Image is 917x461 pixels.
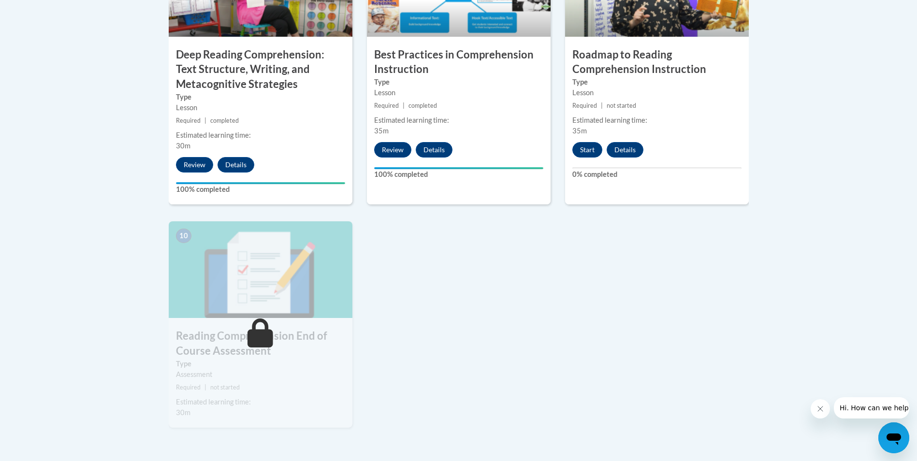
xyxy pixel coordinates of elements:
[176,184,345,195] label: 100% completed
[607,102,636,109] span: not started
[210,384,240,391] span: not started
[572,87,742,98] div: Lesson
[374,167,543,169] div: Your progress
[176,359,345,369] label: Type
[572,77,742,87] label: Type
[403,102,405,109] span: |
[176,182,345,184] div: Your progress
[210,117,239,124] span: completed
[169,329,352,359] h3: Reading Comprehension End of Course Assessment
[204,117,206,124] span: |
[408,102,437,109] span: completed
[601,102,603,109] span: |
[374,169,543,180] label: 100% completed
[204,384,206,391] span: |
[572,115,742,126] div: Estimated learning time:
[367,47,551,77] h3: Best Practices in Comprehension Instruction
[176,130,345,141] div: Estimated learning time:
[374,127,389,135] span: 35m
[572,142,602,158] button: Start
[176,397,345,407] div: Estimated learning time:
[811,399,830,418] iframe: Close message
[176,102,345,113] div: Lesson
[374,142,411,158] button: Review
[176,408,190,417] span: 30m
[176,384,201,391] span: Required
[878,422,909,453] iframe: Button to launch messaging window
[374,77,543,87] label: Type
[176,117,201,124] span: Required
[607,142,643,158] button: Details
[374,115,543,126] div: Estimated learning time:
[6,7,78,14] span: Hi. How can we help?
[169,47,352,92] h3: Deep Reading Comprehension: Text Structure, Writing, and Metacognitive Strategies
[416,142,452,158] button: Details
[834,397,909,418] iframe: Message from company
[218,157,254,173] button: Details
[176,92,345,102] label: Type
[374,87,543,98] div: Lesson
[176,229,191,243] span: 10
[565,47,749,77] h3: Roadmap to Reading Comprehension Instruction
[176,369,345,380] div: Assessment
[374,102,399,109] span: Required
[169,221,352,318] img: Course Image
[572,169,742,180] label: 0% completed
[176,142,190,150] span: 30m
[176,157,213,173] button: Review
[572,127,587,135] span: 35m
[572,102,597,109] span: Required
